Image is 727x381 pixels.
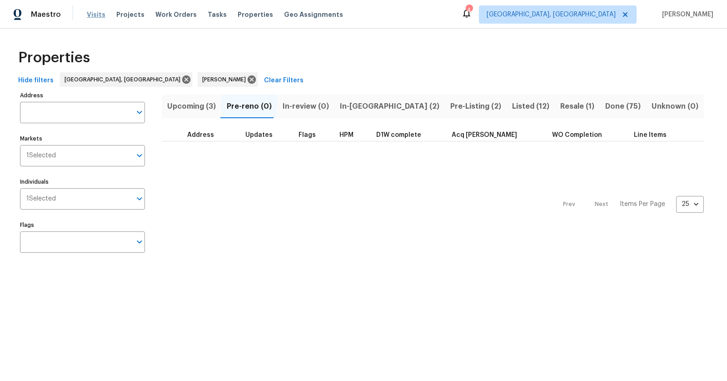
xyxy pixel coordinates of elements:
[26,195,56,203] span: 1 Selected
[376,132,421,138] span: D1W complete
[20,179,145,185] label: Individuals
[65,75,184,84] span: [GEOGRAPHIC_DATA], [GEOGRAPHIC_DATA]
[227,100,272,113] span: Pre-reno (0)
[284,10,343,19] span: Geo Assignments
[487,10,616,19] span: [GEOGRAPHIC_DATA], [GEOGRAPHIC_DATA]
[652,100,698,113] span: Unknown (0)
[18,75,54,86] span: Hide filters
[20,93,145,98] label: Address
[554,147,704,262] nav: Pagination Navigation
[245,132,273,138] span: Updates
[20,136,145,141] label: Markets
[552,132,602,138] span: WO Completion
[133,149,146,162] button: Open
[560,100,594,113] span: Resale (1)
[26,152,56,160] span: 1 Selected
[283,100,329,113] span: In-review (0)
[18,53,90,62] span: Properties
[208,11,227,18] span: Tasks
[133,192,146,205] button: Open
[20,222,145,228] label: Flags
[31,10,61,19] span: Maestro
[339,132,354,138] span: HPM
[60,72,192,87] div: [GEOGRAPHIC_DATA], [GEOGRAPHIC_DATA]
[512,100,549,113] span: Listed (12)
[202,75,249,84] span: [PERSON_NAME]
[452,132,517,138] span: Acq [PERSON_NAME]
[264,75,304,86] span: Clear Filters
[15,72,57,89] button: Hide filters
[634,132,667,138] span: Line Items
[116,10,144,19] span: Projects
[605,100,641,113] span: Done (75)
[620,200,665,209] p: Items Per Page
[260,72,307,89] button: Clear Filters
[340,100,439,113] span: In-[GEOGRAPHIC_DATA] (2)
[133,106,146,119] button: Open
[466,5,472,15] div: 4
[299,132,316,138] span: Flags
[238,10,273,19] span: Properties
[87,10,105,19] span: Visits
[187,132,214,138] span: Address
[658,10,713,19] span: [PERSON_NAME]
[450,100,501,113] span: Pre-Listing (2)
[198,72,258,87] div: [PERSON_NAME]
[155,10,197,19] span: Work Orders
[133,236,146,248] button: Open
[676,192,704,216] div: 25
[167,100,216,113] span: Upcoming (3)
